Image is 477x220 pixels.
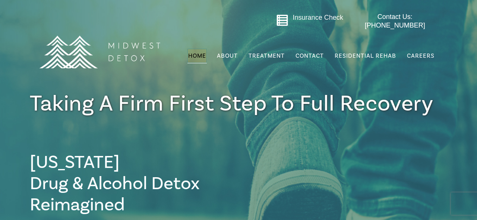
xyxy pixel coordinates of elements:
a: Insurance Check [293,14,343,21]
a: About [216,49,238,63]
a: Go to midwestdetox.com/message-form-page/ [276,14,288,29]
span: Treatment [249,53,285,59]
a: Contact [295,49,325,63]
a: Home [187,49,207,63]
img: MD Logo Horitzontal white-01 (1) (1) [34,19,165,85]
span: About [217,53,238,59]
span: Careers [407,52,435,60]
span: Taking a firm First Step To full Recovery [30,89,433,118]
span: [US_STATE] Drug & Alcohol Detox Reimagined [30,151,200,216]
span: Contact [296,53,324,59]
a: Contact Us: [PHONE_NUMBER] [350,13,440,30]
span: Residential Rehab [335,52,396,60]
a: Treatment [248,49,285,63]
a: Residential Rehab [334,49,397,63]
a: Careers [406,49,435,63]
span: Contact Us: [PHONE_NUMBER] [365,13,425,29]
span: Home [188,52,206,60]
